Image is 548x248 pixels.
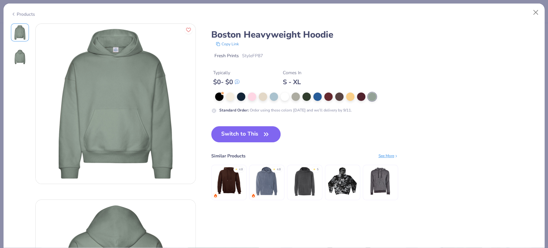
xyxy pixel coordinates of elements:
div: ★ [235,167,238,170]
img: Front [12,25,28,40]
button: copy to clipboard [214,41,241,47]
div: ★ [313,167,316,170]
div: 4.8 [239,167,243,172]
button: Close [530,6,542,19]
div: S - XL [283,78,301,86]
div: 4.8 [277,167,281,172]
button: Switch to This [211,126,281,142]
span: Fresh Prints [214,52,239,59]
img: Front [36,24,196,184]
img: Next Level Adult Denim Fleece Full-Zip Hooded Sweatshirt [365,166,396,196]
div: Products [11,11,35,18]
img: Fresh Prints Irving Hoodie [213,166,244,196]
span: Style FP87 [242,52,263,59]
div: 5 [317,167,318,172]
div: Similar Products [211,153,246,159]
div: Typically [213,69,239,76]
img: Colortone Tie Dye Hoodie [327,166,358,196]
div: Boston Heavyweight Hoodie [211,29,537,41]
div: Order using these colors [DATE] and we’ll delivery by 9/11. [219,107,352,113]
div: ★ [273,167,275,170]
img: trending.gif [213,194,217,198]
div: Comes In [283,69,301,76]
img: Comfort Colors Adult Hooded Sweatshirt [251,166,282,196]
img: Back [12,49,28,65]
div: See More [378,153,398,159]
button: Like [184,26,193,34]
img: trending.gif [251,194,255,198]
strong: Standard Order : [219,108,249,113]
img: Independent Trading Co. Heavyweight Pigment-Dyed Hooded Sweatshirt [289,166,320,196]
div: $ 0 - $ 0 [213,78,239,86]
